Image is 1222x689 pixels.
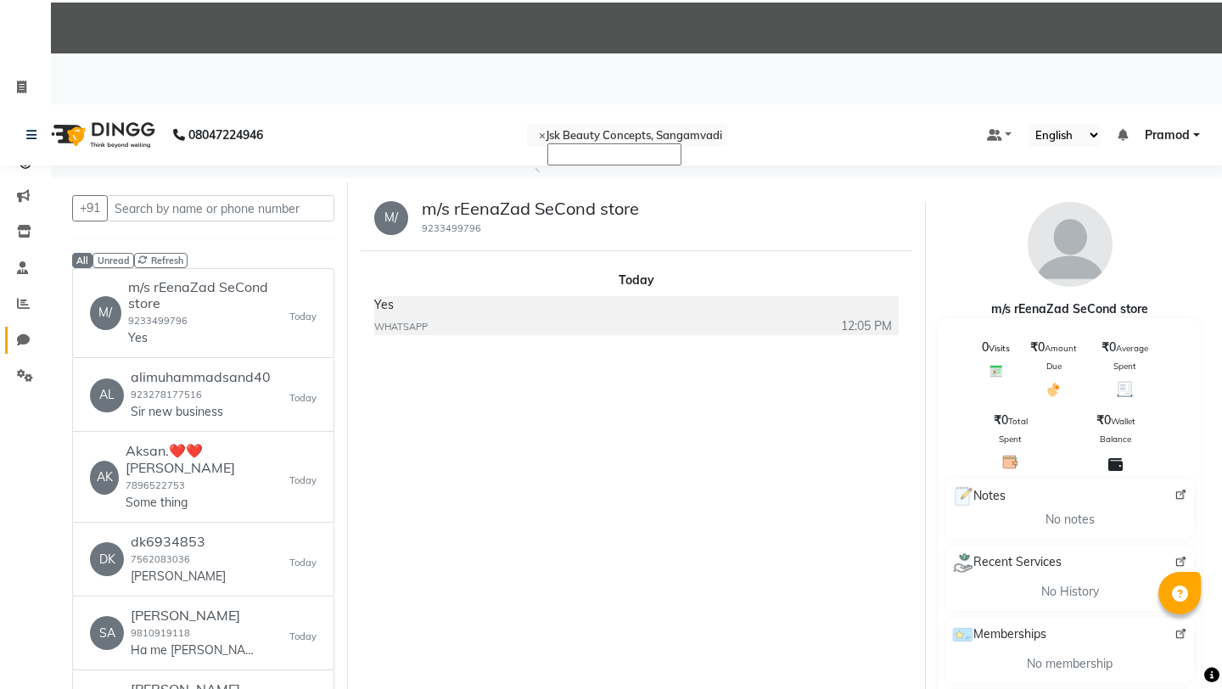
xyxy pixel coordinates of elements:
span: 0 [982,339,989,355]
span: Wallet Balance [1100,416,1135,445]
small: Today [289,310,317,324]
img: Total Spent Icon [1002,454,1018,470]
p: Some thing [126,494,253,512]
span: All [72,253,92,268]
span: Visits [989,343,1010,354]
span: 12:05 PM [841,317,892,335]
small: Today [289,473,317,488]
button: +91 [72,195,108,221]
div: M/ [90,296,121,330]
div: DK [90,542,124,576]
img: avatar [1028,202,1113,287]
small: Today [289,556,317,570]
iframe: chat widget [1151,621,1205,672]
h5: m/s rEenaZad SeCond store [422,199,639,219]
input: Search by name or phone number [107,195,334,221]
b: 08047224946 [188,111,263,159]
small: 9233499796 [128,315,188,327]
h6: alimuhammadsand40 [131,369,271,385]
span: ₹0 [1030,339,1045,355]
span: No History [1041,583,1099,601]
small: 923278177516 [131,389,202,401]
small: Today [289,391,317,406]
p: Ha me [PERSON_NAME] hu [131,641,258,659]
img: Amount Due Icon [1045,381,1062,398]
small: 9810919118 [131,627,190,639]
img: Average Spent Icon [1117,381,1133,397]
span: ₹0 [1101,339,1116,355]
img: logo [43,111,160,159]
p: Yes [128,329,255,347]
span: WHATSAPP [374,321,428,333]
span: Amount Due [1045,343,1077,372]
h6: [PERSON_NAME] [131,608,258,624]
span: Pramod [1145,126,1190,144]
div: AL [90,378,124,412]
p: [PERSON_NAME] [131,568,226,585]
small: 7896522753 [126,479,185,491]
span: Average Spent [1113,343,1148,372]
span: Jsk Beauty Concepts, Sangamvadi [546,128,722,142]
span: No membership [1027,655,1113,673]
p: Sir new business [131,403,258,421]
span: Refresh [134,253,188,268]
div: m/s rEenaZad SeCond store [939,300,1201,318]
small: 7562083036 [131,553,190,565]
span: Notes [952,485,1006,507]
span: Unread [92,253,133,268]
div: SA [90,616,124,650]
h6: m/s rEenaZad SeCond store [128,279,289,311]
span: Recent Services [952,552,1062,573]
div: AK [90,461,119,495]
span: Yes [374,297,394,312]
span: ₹0 [1096,412,1111,428]
small: Today [289,630,317,644]
span: × [539,128,546,142]
span: No notes [1045,511,1095,529]
div: M/ [374,201,408,235]
span: ₹0 [994,412,1008,428]
h6: dk6934853 [131,534,226,550]
span: Total Spent [999,416,1028,445]
small: 9233499796 [422,222,481,234]
strong: Today [619,272,654,288]
h6: Aksan.❤️❤️ [PERSON_NAME] [126,443,289,475]
span: Memberships [952,625,1046,645]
